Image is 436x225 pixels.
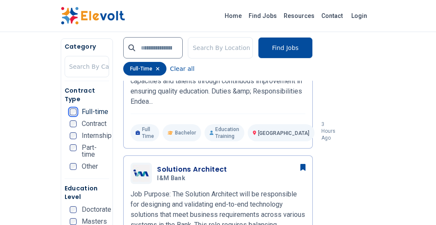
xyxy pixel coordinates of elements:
h5: Education Level [65,184,110,201]
span: Doctorate [82,206,111,213]
button: Clear all [170,62,194,76]
input: Masters [70,218,77,225]
span: Bachelor [175,129,196,136]
a: Makini SchoolsMaths And Physics TeacherMakini SchoolsJob Purpose: Actively encourage and facilita... [131,29,305,141]
a: Login [346,7,372,24]
span: Full-time [82,108,108,115]
input: Full-time [70,108,77,115]
a: Resources [280,9,318,23]
span: Masters [82,218,107,225]
input: Doctorate [70,206,77,213]
h5: Category [65,42,110,51]
input: Part-time [70,144,77,151]
span: Internship [82,132,112,139]
span: Contract [82,120,107,127]
a: Find Jobs [245,9,280,23]
p: Full Time [131,124,159,141]
p: Job Purpose: Actively encourage and facilitate the formation of each student’s moral character, u... [131,56,305,107]
img: Elevolt [61,7,125,25]
span: [GEOGRAPHIC_DATA] [258,130,309,136]
h3: Solutions Architect [157,164,227,175]
p: Education Training [205,124,244,141]
span: I&M Bank [157,175,185,182]
h5: Contract Type [65,86,110,103]
span: Other [82,163,98,170]
a: Contact [318,9,346,23]
input: Other [70,163,77,170]
p: 3 hours ago [321,121,335,141]
span: Part-time [82,144,110,158]
img: I&M Bank [133,165,150,182]
input: Internship [70,132,77,139]
button: Find Jobs [258,37,313,58]
div: full-time [123,62,166,76]
a: Home [221,9,245,23]
input: Contract [70,120,77,127]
